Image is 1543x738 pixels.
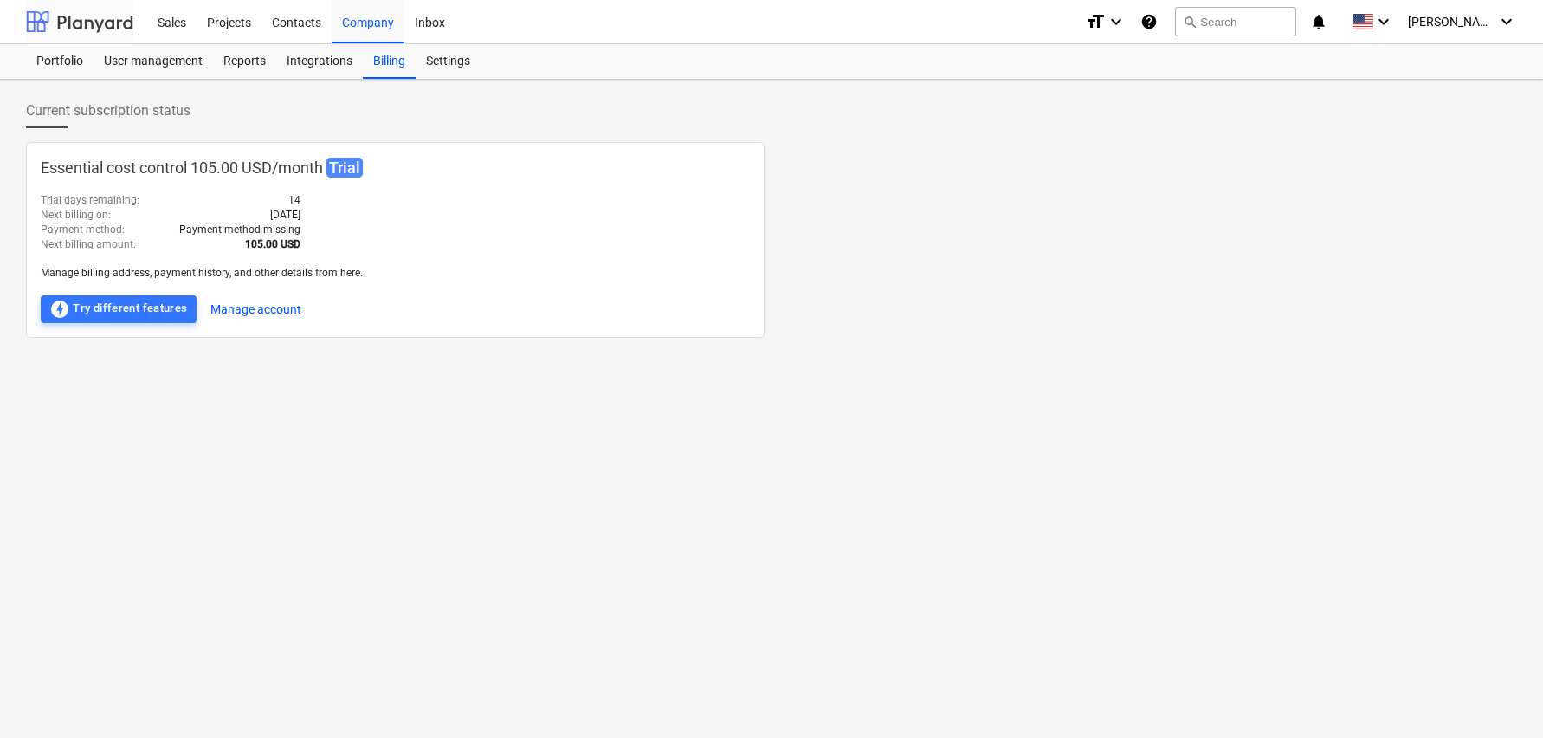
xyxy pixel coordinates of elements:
[26,100,190,121] span: Current subscription status
[1183,15,1197,29] span: search
[416,44,481,79] a: Settings
[1456,655,1543,738] iframe: Chat Widget
[1140,11,1158,32] i: Knowledge base
[41,157,750,179] p: Essential cost control 105.00 USD / month
[1408,15,1495,29] span: [PERSON_NAME]
[41,223,125,237] p: Payment method :
[1106,11,1127,32] i: keyboard_arrow_down
[213,44,276,79] a: Reports
[245,238,300,250] b: 105.00 USD
[94,44,213,79] a: User management
[1310,11,1327,32] i: notifications
[1373,11,1394,32] i: keyboard_arrow_down
[41,237,136,252] p: Next billing amount :
[326,158,363,178] span: Trial
[210,295,301,323] button: Manage account
[41,193,139,208] p: Trial days remaining :
[41,295,197,323] button: Try different features
[41,266,750,281] p: Manage billing address, payment history, and other details from here.
[276,44,363,79] a: Integrations
[41,208,111,223] p: Next billing on :
[288,193,300,208] p: 14
[1496,11,1517,32] i: keyboard_arrow_down
[1175,7,1296,36] button: Search
[26,44,94,79] a: Portfolio
[179,223,300,237] p: Payment method missing
[49,299,188,320] div: Try different features
[1085,11,1106,32] i: format_size
[270,208,300,223] p: [DATE]
[363,44,416,79] a: Billing
[49,299,70,320] span: offline_bolt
